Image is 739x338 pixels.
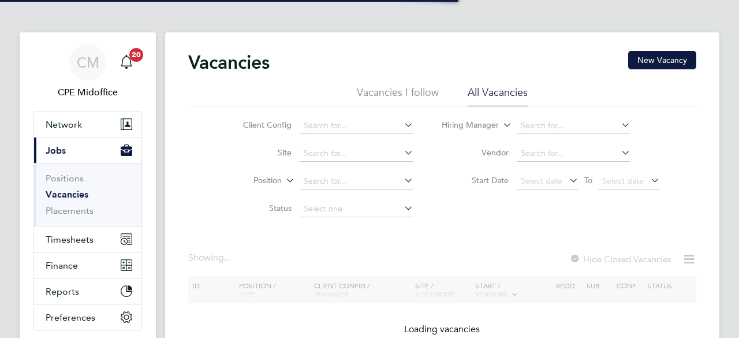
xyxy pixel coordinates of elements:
label: Site [225,147,292,158]
button: New Vacancy [628,51,696,69]
span: ... [224,252,231,263]
a: 20 [115,44,138,81]
a: Positions [46,173,84,184]
span: Select date [602,176,644,186]
label: Vendor [442,147,509,158]
label: Hiring Manager [432,120,499,131]
button: Finance [34,252,141,278]
input: Search for... [517,118,630,134]
input: Search for... [517,146,630,162]
label: Start Date [442,175,509,185]
span: Network [46,119,82,130]
span: To [581,173,596,188]
div: Jobs [34,163,141,226]
button: Preferences [34,304,141,330]
button: Timesheets [34,226,141,252]
label: Client Config [225,120,292,130]
span: Jobs [46,145,66,156]
input: Search for... [300,118,413,134]
a: Vacancies [46,189,88,200]
a: CMCPE Midoffice [33,44,142,99]
span: CPE Midoffice [33,86,142,99]
input: Search for... [300,173,413,190]
button: Reports [34,278,141,304]
button: Network [34,112,141,137]
h2: Vacancies [188,51,270,74]
li: All Vacancies [468,86,528,106]
input: Search for... [300,146,413,162]
input: Select one [300,201,413,217]
span: Finance [46,260,78,271]
span: Preferences [46,312,95,323]
span: Reports [46,286,79,297]
a: Placements [46,205,94,216]
label: Status [225,203,292,213]
label: Hide Closed Vacancies [569,254,671,265]
li: Vacancies I follow [357,86,439,106]
button: Jobs [34,138,141,163]
span: Timesheets [46,234,94,245]
span: Select date [521,176,562,186]
label: Position [215,175,282,187]
span: 20 [129,48,143,62]
span: CM [77,55,99,70]
div: Showing [188,252,233,264]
